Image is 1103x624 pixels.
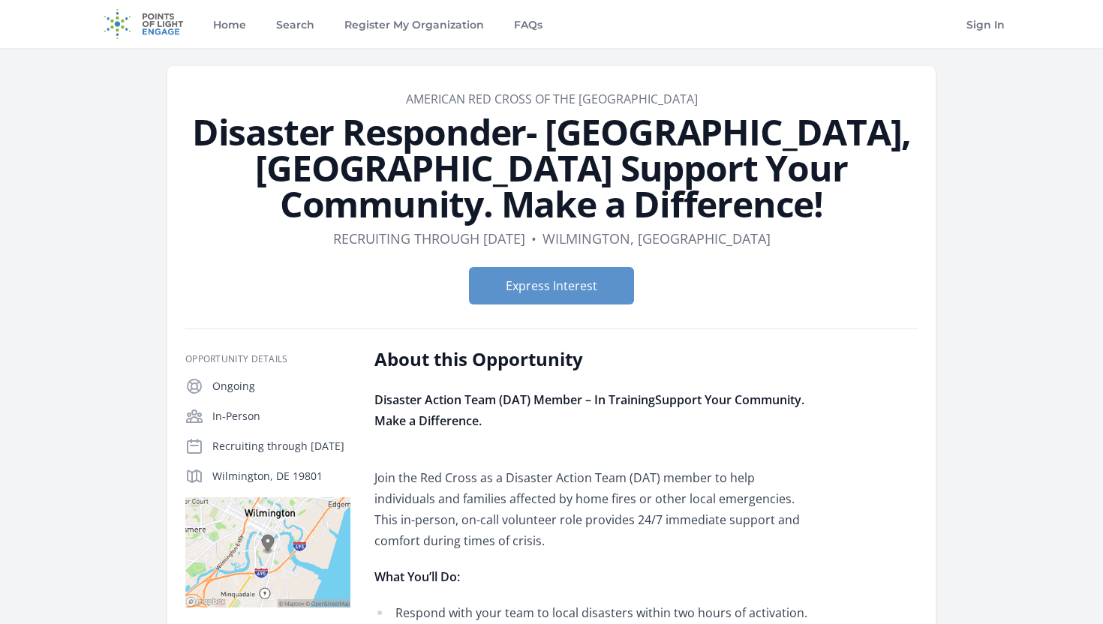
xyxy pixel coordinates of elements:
button: Express Interest [469,267,634,304]
p: Ongoing [212,379,350,394]
p: Recruiting through [DATE] [212,439,350,454]
strong: What You’ll Do: [374,568,460,585]
div: • [531,228,536,249]
dd: Recruiting through [DATE] [333,228,525,249]
img: Map [185,497,350,607]
p: Join the Red Cross as a Disaster Action Team (DAT) member to help individuals and families affect... [374,446,813,551]
p: Wilmington, DE 19801 [212,469,350,484]
a: American Red Cross of the [GEOGRAPHIC_DATA] [406,91,698,107]
h3: Opportunity Details [185,353,350,365]
h2: About this Opportunity [374,347,813,371]
strong: Disaster Action Team (DAT) Member – In Training [374,391,655,408]
h1: Disaster Responder- [GEOGRAPHIC_DATA], [GEOGRAPHIC_DATA] Support Your Community. Make a Difference! [185,114,918,222]
dd: Wilmington, [GEOGRAPHIC_DATA] [542,228,771,249]
p: In-Person [212,409,350,424]
p: Respond with your team to local disasters within two hours of activation. [395,602,813,623]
